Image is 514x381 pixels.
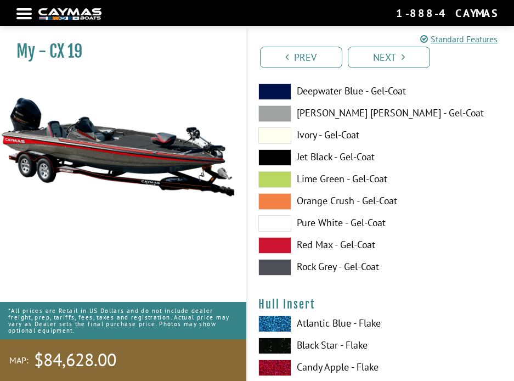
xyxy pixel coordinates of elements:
[258,298,504,311] h4: Hull Insert
[258,316,504,332] label: Atlantic Blue - Flake
[258,149,504,166] label: Jet Black - Gel-Coat
[258,338,504,354] label: Black Star - Flake
[258,83,504,100] label: Deepwater Blue - Gel-Coat
[9,355,29,366] span: MAP:
[258,237,504,254] label: Red Max - Gel-Coat
[260,47,342,68] a: Prev
[258,360,504,376] label: Candy Apple - Flake
[258,105,504,122] label: [PERSON_NAME] [PERSON_NAME] - Gel-Coat
[8,302,238,339] p: *All prices are Retail in US Dollars and do not include dealer freight, prep, tariffs, fees, taxe...
[34,349,116,372] span: $84,628.00
[258,215,504,232] label: Pure White - Gel-Coat
[258,259,504,276] label: Rock Grey - Gel-Coat
[420,32,498,46] a: Standard Features
[348,47,430,68] a: Next
[258,127,504,144] label: Ivory - Gel-Coat
[16,41,219,61] h1: My - CX 19
[258,193,504,210] label: Orange Crush - Gel-Coat
[258,171,504,188] label: Lime Green - Gel-Coat
[38,8,101,20] img: white-logo-c9c8dbefe5ff5ceceb0f0178aa75bf4bb51f6bca0971e226c86eb53dfe498488.png
[396,6,498,20] div: 1-888-4CAYMAS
